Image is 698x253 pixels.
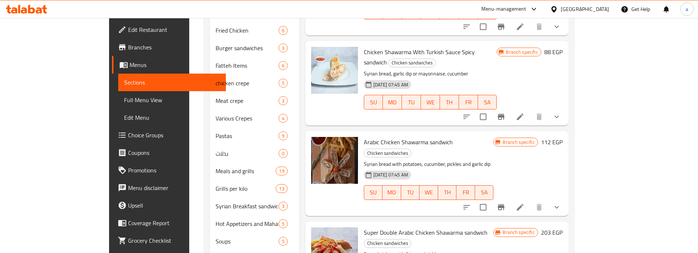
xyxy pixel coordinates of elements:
a: Edit Menu [118,109,225,126]
div: Meat crepe3 [210,92,299,109]
span: a [686,5,688,13]
span: Chicken sandwiches [364,149,411,157]
div: Chicken sandwiches [364,239,411,248]
span: TU [404,187,417,198]
span: TU [405,97,418,108]
a: Choice Groups [112,126,225,144]
span: SA [481,97,494,108]
span: Upsell [128,201,220,210]
span: Coupons [128,148,220,157]
span: Grills per kilo [216,184,276,193]
button: show more [548,198,566,216]
span: Branch specific [500,229,537,236]
div: Various Crepes4 [210,109,299,127]
button: FR [456,185,475,200]
p: Syrian bread with potatoes, cucumber, pickles and garlic dip [364,160,494,169]
div: items [279,96,288,105]
button: TH [440,95,459,109]
div: Hot Appetizers and Mahashi [216,219,279,228]
span: Full Menu View [124,96,220,104]
div: items [276,167,287,175]
span: 5 [279,238,287,245]
button: sort-choices [458,198,475,216]
button: sort-choices [458,18,475,36]
a: Coverage Report [112,214,225,232]
a: Grocery Checklist [112,232,225,249]
span: chicken crepe [216,79,279,88]
button: WE [421,95,440,109]
div: items [279,26,288,35]
span: MO [385,187,398,198]
span: Choice Groups [128,131,220,139]
span: 3 [279,203,287,210]
div: Meals and grills [216,167,276,175]
span: Grocery Checklist [128,236,220,245]
span: Branches [128,43,220,52]
span: Chicken sandwiches [364,239,411,248]
h6: 112 EGP [541,137,563,147]
span: Soups [216,237,279,246]
h6: 203 EGP [541,227,563,238]
span: Chicken sandwiches [389,59,436,67]
span: SU [367,187,380,198]
svg: Show Choices [552,22,561,31]
button: FR [459,95,478,109]
button: show more [548,18,566,36]
span: 6 [279,27,287,34]
span: 6 [279,62,287,69]
span: Fried Chicken [216,26,279,35]
span: MO [386,97,399,108]
span: Meat crepe [216,96,279,105]
div: items [279,61,288,70]
button: delete [530,108,548,126]
a: Upsell [112,197,225,214]
span: Arabic Chicken Shawarma sandwich [364,137,453,148]
button: SA [478,95,497,109]
button: Branch-specific-item [492,108,510,126]
span: بدلات [216,149,279,158]
span: WE [424,97,437,108]
span: Edit Menu [124,113,220,122]
span: Branch specific [503,49,541,56]
button: WE [419,185,438,200]
div: chicken crepe5 [210,74,299,92]
svg: Show Choices [552,203,561,212]
button: SU [364,185,382,200]
span: Super Double Arabic Chicken Shawarma sandwich [364,227,488,238]
span: Fatteh Items [216,61,279,70]
button: TU [402,95,421,109]
span: SA [478,187,491,198]
button: delete [530,18,548,36]
button: MO [382,185,401,200]
div: Syrian Breakfast sandwiches [216,202,279,211]
div: Meals and grills19 [210,162,299,180]
span: [DATE] 07:45 AM [370,171,411,178]
span: SU [367,97,380,108]
span: FR [459,187,472,198]
a: Edit menu item [516,22,525,31]
a: Edit menu item [516,112,525,121]
button: MO [383,95,402,109]
div: Grills per kilo13 [210,180,299,197]
span: Pastas [216,131,279,140]
span: 5 [279,220,287,227]
button: sort-choices [458,108,475,126]
span: Various Crepes [216,114,279,123]
a: Menu disclaimer [112,179,225,197]
div: items [279,114,288,123]
a: Menus [112,56,225,74]
span: FR [462,97,475,108]
button: TH [438,185,457,200]
div: Soups5 [210,232,299,250]
button: TU [401,185,420,200]
div: Menu-management [481,5,526,14]
span: TH [441,187,454,198]
a: Sections [118,74,225,91]
span: [DATE] 07:45 AM [370,81,411,88]
div: [GEOGRAPHIC_DATA] [561,5,609,13]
